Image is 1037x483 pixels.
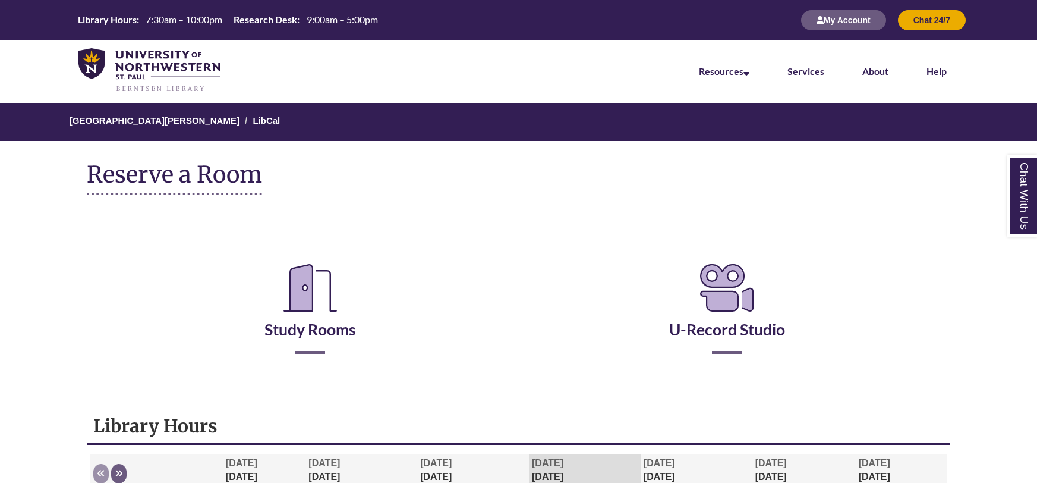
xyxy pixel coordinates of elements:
[755,458,787,468] span: [DATE]
[859,458,890,468] span: [DATE]
[644,458,675,468] span: [DATE]
[669,290,785,339] a: U-Record Studio
[898,10,966,30] button: Chat 24/7
[308,458,340,468] span: [DATE]
[253,115,280,126] a: LibCal
[420,458,452,468] span: [DATE]
[70,115,239,126] a: [GEOGRAPHIC_DATA][PERSON_NAME]
[801,15,886,25] a: My Account
[264,290,356,339] a: Study Rooms
[898,15,966,25] a: Chat 24/7
[73,13,141,26] th: Library Hours:
[787,65,824,77] a: Services
[926,65,947,77] a: Help
[87,162,262,195] h1: Reserve a Room
[226,458,257,468] span: [DATE]
[699,65,749,77] a: Resources
[801,10,886,30] button: My Account
[532,458,563,468] span: [DATE]
[146,14,222,25] span: 7:30am – 10:00pm
[87,103,950,141] nav: Breadcrumb
[307,14,378,25] span: 9:00am – 5:00pm
[93,415,944,437] h1: Library Hours
[87,225,950,389] div: Reserve a Room
[73,13,382,27] a: Hours Today
[862,65,888,77] a: About
[78,48,220,93] img: UNWSP Library Logo
[229,13,301,26] th: Research Desk:
[73,13,382,26] table: Hours Today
